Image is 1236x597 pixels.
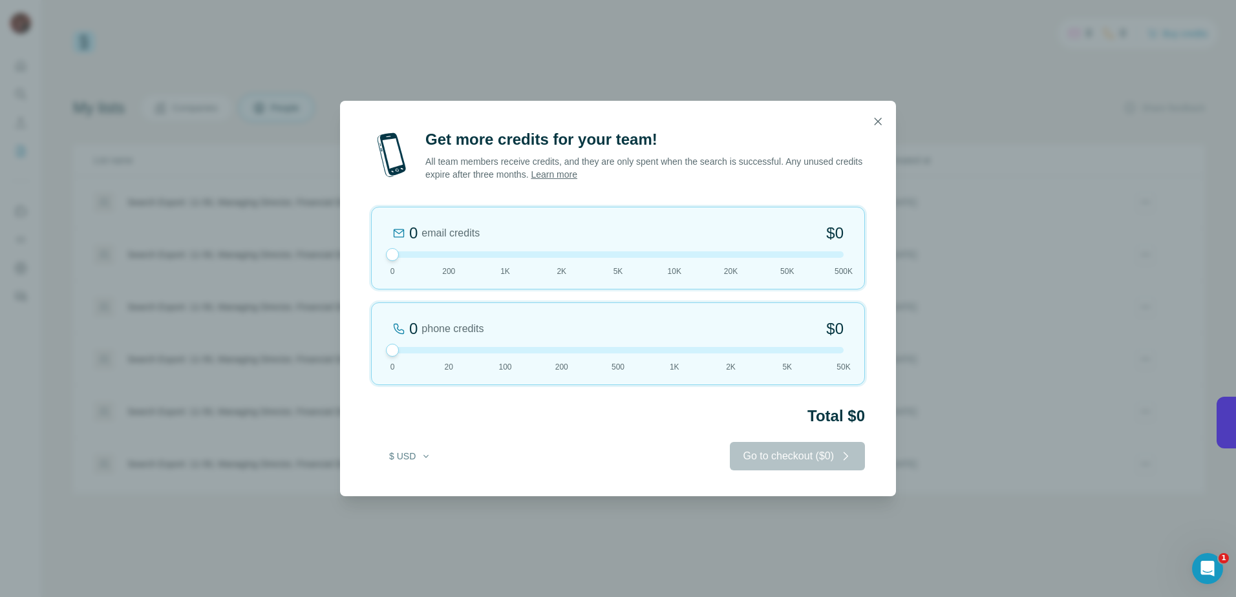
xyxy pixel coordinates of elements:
[836,361,850,373] span: 50K
[498,361,511,373] span: 100
[380,445,440,468] button: $ USD
[421,225,480,241] span: email credits
[782,361,792,373] span: 5K
[613,266,623,277] span: 5K
[425,155,865,181] p: All team members receive credits, and they are only spent when the search is successful. Any unus...
[371,406,865,426] h2: Total $0
[390,266,395,277] span: 0
[612,361,624,373] span: 500
[724,266,738,277] span: 20K
[409,319,418,339] div: 0
[531,169,577,180] a: Learn more
[557,266,566,277] span: 2K
[670,361,679,373] span: 1K
[371,129,412,181] img: mobile-phone
[1219,553,1229,563] span: 1
[780,266,794,277] span: 50K
[445,361,453,373] span: 20
[835,266,853,277] span: 500K
[826,319,844,339] span: $0
[668,266,681,277] span: 10K
[442,266,455,277] span: 200
[421,321,484,337] span: phone credits
[826,223,844,244] span: $0
[390,361,395,373] span: 0
[409,223,418,244] div: 0
[500,266,510,277] span: 1K
[726,361,736,373] span: 2K
[555,361,568,373] span: 200
[1192,553,1223,584] iframe: Intercom live chat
